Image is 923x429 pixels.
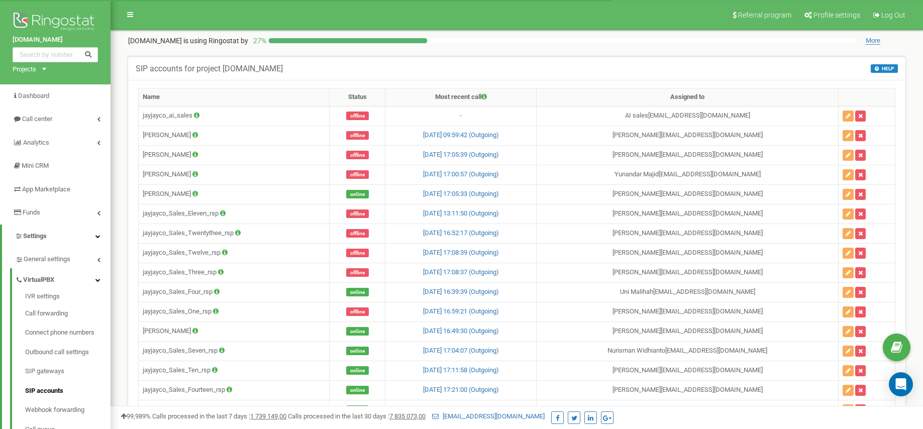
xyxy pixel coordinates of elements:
[22,115,52,123] span: Call center
[537,165,839,184] td: Yunandar Majid [EMAIL_ADDRESS][DOMAIN_NAME]
[139,165,330,184] td: [PERSON_NAME]
[423,209,499,217] a: [DATE] 13:11:50 (Outgoing)
[346,268,369,277] span: offline
[423,170,499,178] a: [DATE] 17:00:57 (Outgoing)
[432,412,545,420] a: [EMAIL_ADDRESS][DOMAIN_NAME]
[23,232,47,240] span: Settings
[22,162,49,169] span: Mini CRM
[423,307,499,315] a: [DATE] 16:59:21 (Outgoing)
[139,224,330,243] td: jayjayco_Sales_Twentythee_rsp
[128,36,248,46] p: [DOMAIN_NAME]
[288,412,426,420] span: Calls processed in the last 30 days :
[139,282,330,302] td: jayjayco_Sales_Four_rsp
[346,209,369,218] span: offline
[15,268,111,289] a: VirtualPBX
[889,372,913,396] div: Open Intercom Messenger
[13,35,98,45] a: [DOMAIN_NAME]
[423,249,499,256] a: [DATE] 17:08:39 (Outgoing)
[139,126,330,145] td: [PERSON_NAME]
[25,400,111,420] a: Webhook forwarding
[346,386,369,394] span: online
[537,106,839,126] td: AI sales [EMAIL_ADDRESS][DOMAIN_NAME]
[423,131,499,139] a: [DATE] 09:59:42 (Outgoing)
[183,37,248,45] span: is using Ringostat by
[537,204,839,224] td: [PERSON_NAME] [EMAIL_ADDRESS][DOMAIN_NAME]
[423,347,499,354] a: [DATE] 17:04:07 (Outgoing)
[385,106,537,126] td: -
[537,302,839,321] td: [PERSON_NAME] [EMAIL_ADDRESS][DOMAIN_NAME]
[139,145,330,165] td: [PERSON_NAME]
[346,366,369,375] span: online
[346,307,369,316] span: offline
[537,380,839,400] td: [PERSON_NAME] [EMAIL_ADDRESS][DOMAIN_NAME]
[537,126,839,145] td: [PERSON_NAME] [EMAIL_ADDRESS][DOMAIN_NAME]
[385,88,537,106] th: Most recent call
[23,208,40,216] span: Funds
[537,263,839,282] td: [PERSON_NAME] [EMAIL_ADDRESS][DOMAIN_NAME]
[346,190,369,198] span: online
[139,321,330,341] td: [PERSON_NAME]
[13,65,36,74] div: Projects
[871,64,898,73] button: HELP
[250,412,286,420] u: 1 739 149,00
[537,184,839,204] td: [PERSON_NAME] [EMAIL_ADDRESS][DOMAIN_NAME]
[23,275,54,285] span: VirtualPBX
[423,327,499,335] a: [DATE] 16:49:30 (Outgoing)
[423,190,499,197] a: [DATE] 17:05:33 (Outgoing)
[346,327,369,336] span: online
[537,88,839,106] th: Assigned to
[423,151,499,158] a: [DATE] 17:05:39 (Outgoing)
[24,255,70,264] span: General settings
[423,366,499,374] a: [DATE] 17:11:58 (Outgoing)
[25,362,111,381] a: SIP gateways
[537,224,839,243] td: [PERSON_NAME] [EMAIL_ADDRESS][DOMAIN_NAME]
[346,288,369,296] span: online
[25,323,111,343] a: Connect phone numbers
[866,37,880,45] span: More
[25,381,111,401] a: SIP accounts
[537,243,839,263] td: [PERSON_NAME] [EMAIL_ADDRESS][DOMAIN_NAME]
[346,131,369,140] span: offline
[152,412,286,420] span: Calls processed in the last 7 days :
[139,361,330,380] td: jayjayco_Sales_Ten_rsp
[139,106,330,126] td: jayjayco_ai_sales
[346,347,369,355] span: online
[139,88,330,106] th: Name
[423,229,499,237] a: [DATE] 16:52:17 (Outgoing)
[813,11,860,19] span: Profile settings
[25,343,111,362] a: Outbound call settings
[18,92,49,99] span: Dashboard
[13,47,98,62] input: Search by number
[346,151,369,159] span: offline
[423,288,499,295] a: [DATE] 16:39:39 (Outgoing)
[25,304,111,324] a: Call forwarding
[139,302,330,321] td: jayjayco_Sales_One_rsp
[881,11,905,19] span: Log Out
[423,386,499,393] a: [DATE] 17:21:00 (Outgoing)
[25,292,111,304] a: IVR settings
[346,170,369,179] span: offline
[23,139,49,146] span: Analytics
[13,10,98,35] img: Ringostat logo
[139,184,330,204] td: [PERSON_NAME]
[136,64,283,73] h5: SIP accounts for project [DOMAIN_NAME]
[389,412,426,420] u: 7 835 073,00
[15,248,111,268] a: General settings
[423,268,499,276] a: [DATE] 17:08:37 (Outgoing)
[248,36,269,46] p: 27 %
[2,225,111,248] a: Settings
[738,11,791,19] span: Referral program
[346,229,369,238] span: offline
[22,185,70,193] span: App Marketplace
[537,400,839,419] td: [PERSON_NAME] [EMAIL_ADDRESS][DOMAIN_NAME]
[537,361,839,380] td: [PERSON_NAME] [EMAIL_ADDRESS][DOMAIN_NAME]
[139,243,330,263] td: jayjayco_Sales_Twelve_rsp
[139,341,330,361] td: jayjayco_Sales_Seven_rsp
[537,321,839,341] td: [PERSON_NAME] [EMAIL_ADDRESS][DOMAIN_NAME]
[346,112,369,120] span: offline
[537,145,839,165] td: [PERSON_NAME] [EMAIL_ADDRESS][DOMAIN_NAME]
[537,341,839,361] td: Nurisman Widhianto [EMAIL_ADDRESS][DOMAIN_NAME]
[121,412,151,420] span: 99,989%
[346,249,369,257] span: offline
[537,282,839,302] td: Uni Malihah [EMAIL_ADDRESS][DOMAIN_NAME]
